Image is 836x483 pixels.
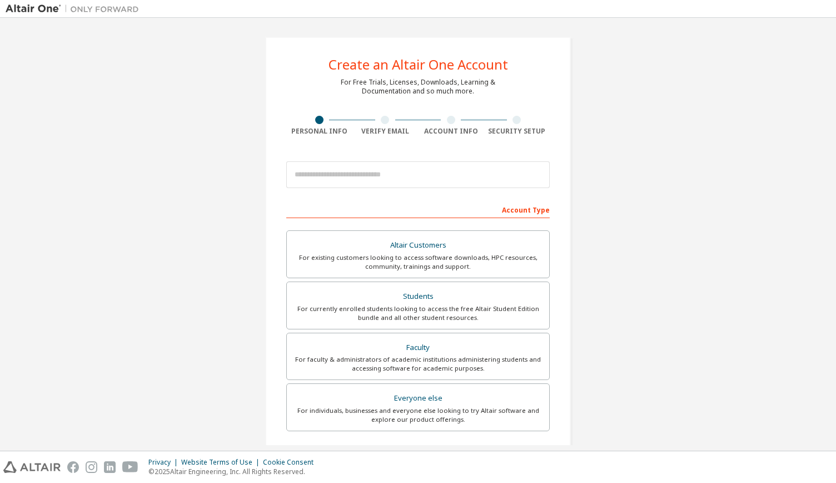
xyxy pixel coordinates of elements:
img: facebook.svg [67,461,79,473]
img: altair_logo.svg [3,461,61,473]
div: For individuals, businesses and everyone else looking to try Altair software and explore our prod... [293,406,543,424]
img: instagram.svg [86,461,97,473]
div: Verify Email [352,127,419,136]
div: Altair Customers [293,238,543,253]
img: youtube.svg [122,461,138,473]
div: Privacy [148,458,181,467]
div: Everyone else [293,391,543,406]
div: Account Info [418,127,484,136]
div: Students [293,289,543,304]
div: Faculty [293,340,543,356]
div: Security Setup [484,127,550,136]
div: For currently enrolled students looking to access the free Altair Student Edition bundle and all ... [293,304,543,322]
div: Create an Altair One Account [329,58,508,71]
div: Personal Info [286,127,352,136]
div: Account Type [286,200,550,218]
img: Altair One [6,3,145,14]
div: For Free Trials, Licenses, Downloads, Learning & Documentation and so much more. [341,78,495,96]
p: © 2025 Altair Engineering, Inc. All Rights Reserved. [148,467,320,476]
div: For faculty & administrators of academic institutions administering students and accessing softwa... [293,355,543,373]
img: linkedin.svg [104,461,116,473]
div: Website Terms of Use [181,458,263,467]
div: Cookie Consent [263,458,320,467]
div: For existing customers looking to access software downloads, HPC resources, community, trainings ... [293,253,543,271]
